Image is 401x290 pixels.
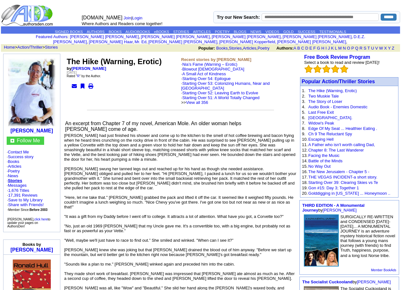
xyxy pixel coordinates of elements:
a: A [294,46,296,51]
a: Facing the Music [308,153,339,158]
font: Select a book to read and review [DATE]! [304,60,380,65]
a: Member BookAds [371,268,396,272]
font: · [181,67,270,105]
a: Articles [8,164,22,169]
a: VIDEOS [265,30,279,34]
b: Authors: [276,46,293,51]
font: 4. [302,105,305,109]
a: [PERSON_NAME] Kopperfield [219,39,275,44]
img: gc.jpg [10,139,14,143]
font: 13. [302,153,308,158]
font: 16. [302,169,308,174]
a: Chapter 8: The Last Wanderer [308,148,364,152]
a: U [371,46,374,51]
a: THE VEGAS INCIDENT-a short story. [308,175,377,179]
a: The Story of Loser [308,99,342,104]
a: Share with Friends! [8,202,44,207]
img: bigemptystars.png [304,65,313,73]
font: i [347,40,348,44]
font: i [218,40,219,44]
img: bigemptystars.png [313,65,322,73]
font: · [181,81,270,105]
a: Action/Thriller [17,45,43,50]
a: F [313,46,316,51]
font: 10. [302,137,308,142]
a: Featured Authors [36,34,68,39]
a: 17,391 Reviews [8,193,38,198]
font: Member Since: [8,208,48,212]
img: 15629.jpg [304,214,339,266]
a: J [328,46,330,51]
a: Popular Action/Thriller Stories [302,79,375,84]
font: · · · [7,198,44,212]
a: Starting Over 52: Leaving Earth to Evolve [182,91,258,95]
a: E [309,46,312,51]
a: Audio Book - Enemies Domestic [308,105,367,109]
b: Popular: [198,46,215,51]
img: bigemptystars.png [340,65,348,73]
a: Q [355,46,358,51]
font: by [302,203,364,212]
a: Edge Of My Seat ... Healthier Eating . [308,126,377,131]
a: STORIES [173,30,189,34]
a: A Small Act of Kindness [182,71,226,76]
font: 9. [302,132,305,136]
a: Login [132,16,143,20]
img: shim.gif [31,256,32,259]
a: [PERSON_NAME] [10,128,53,133]
a: BOOKS [109,30,122,34]
a: Poetry [257,46,270,51]
a: Save to My Library [8,198,43,202]
font: 2. [302,94,305,98]
a: Stories [229,46,242,51]
a: [PERSON_NAME] [PERSON_NAME] [277,39,346,44]
a: The New Jerusalem - Chapter 5 - [308,169,369,174]
a: Starting Over 39: Clearing Skies vs Te [308,180,378,185]
font: 19. [302,185,308,190]
b: by [67,66,106,71]
a: [GEOGRAPHIC_DATA]. [308,115,352,120]
a: TESTIMONIALS [319,30,346,34]
font: , , , , , , , , , , [53,34,365,44]
a: X [384,46,387,51]
a: N [343,46,346,51]
img: 3918.JPG [8,58,56,126]
font: | [124,16,144,20]
a: The Socialist Cuckooland [302,280,352,284]
a: C [301,46,304,51]
a: L [335,46,337,51]
a: Last Free Exit [308,110,334,115]
a: Starting Over 53: Colonizing Humans, Near and [GEOGRAPHIC_DATA] [181,81,270,91]
a: 1,676 Titles [8,188,30,193]
a: K [331,46,334,51]
a: Join [124,16,131,20]
a: Free Book Review Program [304,54,370,60]
a: [PERSON_NAME] Haar [89,39,133,44]
a: D.E.Z. [PERSON_NAME] [53,34,365,44]
font: Where Authors and Readers come together! [82,21,162,26]
a: [PERSON_NAME] [10,247,53,253]
a: AUDIOBOOKS [125,30,150,34]
font: [PERSON_NAME], to update your pages on AuthorsDen! [7,218,50,228]
font: 6. [302,115,305,120]
a: Z [392,46,394,51]
label: Try our New Search: [217,15,260,20]
a: NEWS [251,30,262,34]
font: i [140,35,141,39]
a: BLOGS [234,30,246,34]
font: i [282,35,283,39]
a: [PERSON_NAME] [71,66,106,71]
font: · [181,91,260,105]
a: V [375,46,378,51]
a: Golddigging in [US_STATE] ... Honeymoon .. [308,191,390,196]
a: [PERSON_NAME] [PERSON_NAME] [141,34,210,39]
a: GOLD [283,30,294,34]
font: The Hike (Warning, Erotic) [67,57,162,66]
a: eBOOKS [154,30,169,34]
img: bigemptystars.png [322,65,331,73]
a: Y [388,46,391,51]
